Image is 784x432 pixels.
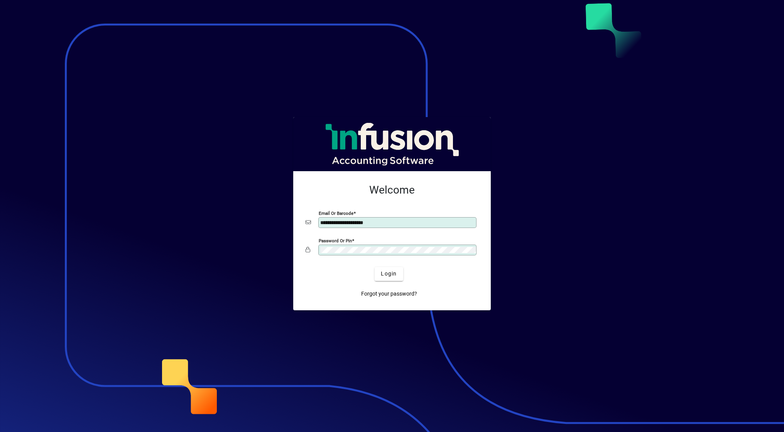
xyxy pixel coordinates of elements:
mat-label: Password or Pin [319,238,352,243]
button: Login [375,267,403,281]
span: Forgot your password? [361,290,417,298]
mat-label: Email or Barcode [319,210,353,216]
a: Forgot your password? [358,287,420,301]
h2: Welcome [306,184,478,197]
span: Login [381,270,397,278]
